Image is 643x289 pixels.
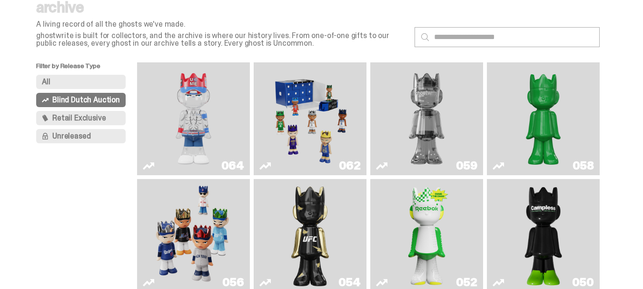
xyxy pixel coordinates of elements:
[456,277,477,288] div: 052
[493,66,594,171] a: Schrödinger's ghost: Sunday Green
[268,66,352,171] img: Game Face (2025)
[573,160,594,171] div: 058
[36,20,407,28] p: A living record of all the ghosts we've made.
[143,66,244,171] a: You Can't See Me
[36,129,126,143] button: Unreleased
[338,277,361,288] div: 054
[36,62,137,75] p: Filter by Release Type
[259,183,361,288] a: Ruby
[36,111,126,125] button: Retail Exclusive
[52,132,90,140] span: Unreleased
[259,66,361,171] a: Game Face (2025)
[376,66,477,171] a: Two
[52,96,120,104] span: Blind Dutch Auction
[501,66,585,171] img: Schrödinger's ghost: Sunday Green
[376,183,477,288] a: Court Victory
[36,75,126,89] button: All
[339,160,361,171] div: 062
[493,183,594,288] a: Campless
[521,183,566,288] img: Campless
[42,78,50,86] span: All
[456,160,477,171] div: 059
[151,183,236,288] img: Game Face (2025)
[36,32,407,47] p: ghostwrite is built for collectors, and the archive is where our history lives. From one-of-one g...
[52,114,106,122] span: Retail Exclusive
[404,183,449,288] img: Court Victory
[222,277,244,288] div: 056
[143,183,244,288] a: Game Face (2025)
[151,66,236,171] img: You Can't See Me
[385,66,469,171] img: Two
[572,277,594,288] div: 050
[287,183,333,288] img: Ruby
[221,160,244,171] div: 064
[36,93,126,107] button: Blind Dutch Auction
